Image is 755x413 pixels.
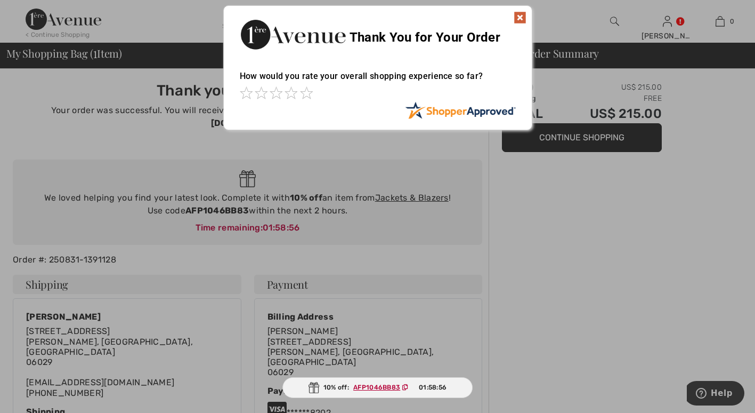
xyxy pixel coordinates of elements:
img: Gift.svg [309,382,319,393]
img: x [514,11,526,24]
span: Thank You for Your Order [350,30,500,45]
ins: AFP1046BB83 [353,384,400,391]
img: Thank You for Your Order [240,17,346,52]
span: Help [24,7,46,17]
div: 10% off: [282,377,473,398]
span: 01:58:56 [419,383,446,392]
div: How would you rate your overall shopping experience so far? [240,60,516,101]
